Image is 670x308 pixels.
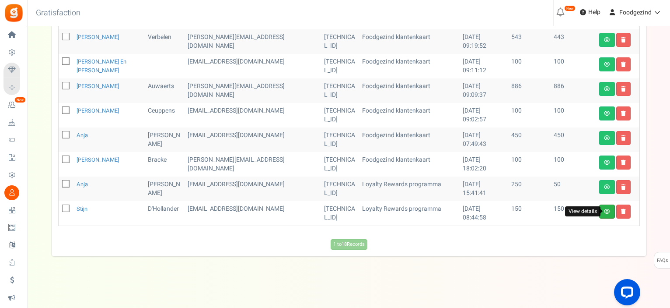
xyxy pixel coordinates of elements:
td: 886 [550,78,596,103]
i: View details [604,111,610,116]
td: [DATE] 09:02:57 [459,103,508,127]
td: [TECHNICAL_ID] [321,29,359,54]
td: [DATE] 07:49:43 [459,127,508,152]
a: [PERSON_NAME] [77,82,119,90]
td: customer [184,54,321,78]
span: Foodgezind [619,8,652,17]
td: Foodgezind klantenkaart [359,103,459,127]
td: customer [184,103,321,127]
i: Delete user [621,37,626,42]
td: Auwaerts [144,78,185,103]
a: Stijn [77,205,87,213]
td: 450 [550,127,596,152]
td: Foodgezind klantenkaart [359,29,459,54]
td: 450 [508,127,550,152]
i: Delete user [621,184,626,190]
i: Delete user [621,135,626,141]
a: Anja [77,180,88,188]
td: Foodgezind klantenkaart [359,152,459,177]
a: [PERSON_NAME] [77,33,119,41]
td: 150 [508,201,550,226]
td: [TECHNICAL_ID] [321,152,359,177]
td: administrator [184,201,321,226]
td: [DATE] 09:11:12 [459,54,508,78]
i: View details [604,37,610,42]
td: [DATE] 09:19:52 [459,29,508,54]
td: 250 [508,177,550,201]
td: [TECHNICAL_ID] [321,54,359,78]
td: 150 [550,201,596,226]
img: Gratisfaction [4,3,24,23]
i: Delete user [621,62,626,67]
a: [PERSON_NAME] [77,156,119,164]
a: [PERSON_NAME] [77,106,119,115]
td: Bracke [144,152,185,177]
td: [DATE] 18:02:20 [459,152,508,177]
td: Foodgezind klantenkaart [359,78,459,103]
td: [DATE] 15:41:41 [459,177,508,201]
td: [DATE] 08:44:58 [459,201,508,226]
td: administrator [184,177,321,201]
i: View details [604,86,610,92]
div: View details [565,206,600,216]
span: Help [586,8,600,17]
a: Help [576,5,604,19]
td: 100 [550,103,596,127]
i: View details [604,160,610,165]
i: Delete user [621,111,626,116]
i: View details [604,135,610,141]
td: 100 [508,152,550,177]
td: [TECHNICAL_ID] [321,103,359,127]
td: Ceuppens [144,103,185,127]
a: New [3,98,24,113]
td: Loyalty Rewards programma [359,177,459,201]
td: Foodgezind klantenkaart [359,127,459,152]
td: 100 [508,103,550,127]
td: 50 [550,177,596,201]
td: 100 [550,54,596,78]
td: 443 [550,29,596,54]
td: customer [184,152,321,177]
i: View details [604,184,610,190]
span: FAQs [656,252,668,269]
em: New [564,5,576,11]
td: D'Hollander [144,201,185,226]
td: Verbelen [144,29,185,54]
td: customer [184,29,321,54]
i: View details [604,62,610,67]
td: [PERSON_NAME] [144,177,185,201]
i: Delete user [621,209,626,214]
td: customer [184,78,321,103]
td: 543 [508,29,550,54]
i: Delete user [621,160,626,165]
td: 100 [550,152,596,177]
td: [DATE] 09:09:37 [459,78,508,103]
td: [TECHNICAL_ID] [321,78,359,103]
td: Loyalty Rewards programma [359,201,459,226]
td: 100 [508,54,550,78]
h3: Gratisfaction [26,4,90,22]
a: Anja [77,131,88,139]
td: 886 [508,78,550,103]
a: [PERSON_NAME] en [PERSON_NAME] [77,57,126,74]
i: Delete user [621,86,626,92]
a: View details [599,205,615,219]
td: Foodgezind klantenkaart [359,54,459,78]
td: [TECHNICAL_ID] [321,177,359,201]
td: [PERSON_NAME] [144,127,185,152]
td: [TECHNICAL_ID] [321,127,359,152]
td: [EMAIL_ADDRESS][DOMAIN_NAME] [184,127,321,152]
em: New [14,97,26,103]
td: [TECHNICAL_ID] [321,201,359,226]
